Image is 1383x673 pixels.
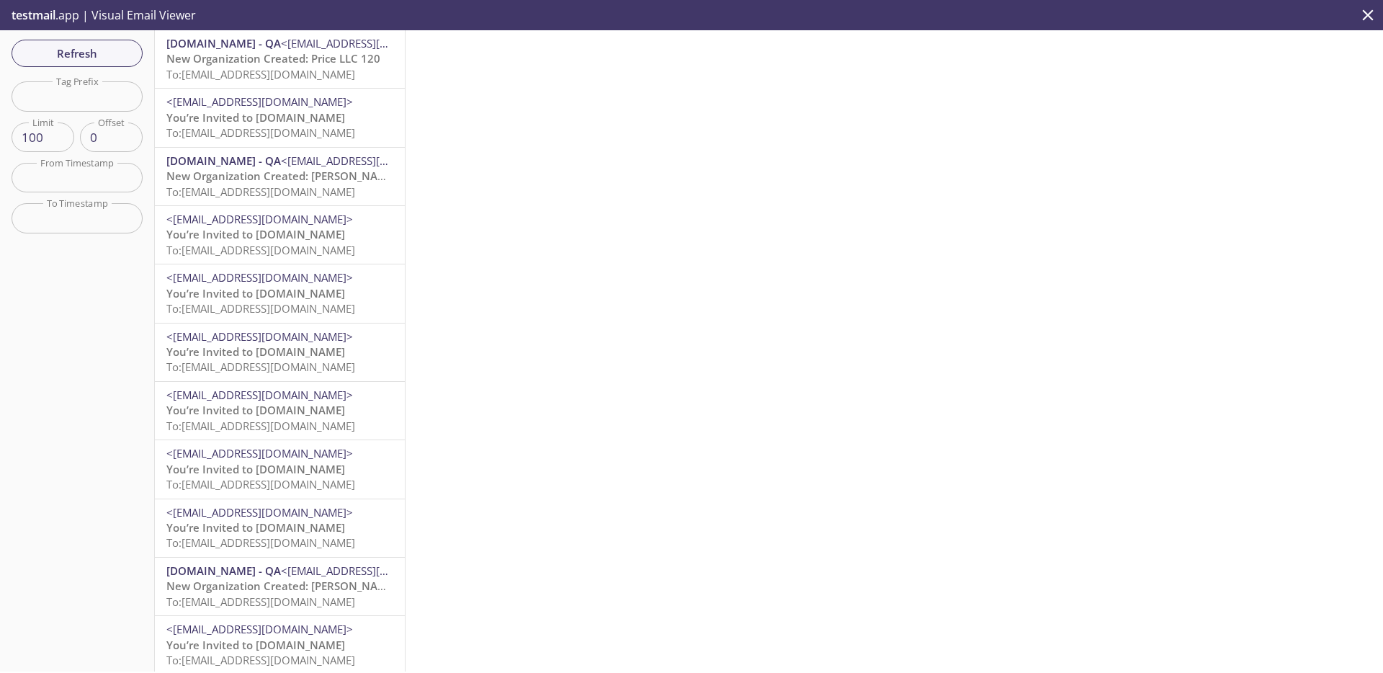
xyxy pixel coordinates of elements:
span: testmail [12,7,55,23]
span: To: [EMAIL_ADDRESS][DOMAIN_NAME] [166,535,355,550]
span: You’re Invited to [DOMAIN_NAME] [166,110,345,125]
div: <[EMAIL_ADDRESS][DOMAIN_NAME]>You’re Invited to [DOMAIN_NAME]To:[EMAIL_ADDRESS][DOMAIN_NAME] [155,324,405,381]
span: <[EMAIL_ADDRESS][DOMAIN_NAME]> [166,329,353,344]
span: New Organization Created: [PERSON_NAME] PLC 939 [166,579,442,593]
span: You’re Invited to [DOMAIN_NAME] [166,462,345,476]
div: <[EMAIL_ADDRESS][DOMAIN_NAME]>You’re Invited to [DOMAIN_NAME]To:[EMAIL_ADDRESS][DOMAIN_NAME] [155,264,405,322]
div: <[EMAIL_ADDRESS][DOMAIN_NAME]>You’re Invited to [DOMAIN_NAME]To:[EMAIL_ADDRESS][DOMAIN_NAME] [155,89,405,146]
span: To: [EMAIL_ADDRESS][DOMAIN_NAME] [166,360,355,374]
span: <[EMAIL_ADDRESS][DOMAIN_NAME]> [166,622,353,636]
span: [DOMAIN_NAME] - QA [166,153,281,168]
div: <[EMAIL_ADDRESS][DOMAIN_NAME]>You’re Invited to [DOMAIN_NAME]To:[EMAIL_ADDRESS][DOMAIN_NAME] [155,206,405,264]
button: Refresh [12,40,143,67]
div: <[EMAIL_ADDRESS][DOMAIN_NAME]>You’re Invited to [DOMAIN_NAME]To:[EMAIL_ADDRESS][DOMAIN_NAME] [155,382,405,440]
span: You’re Invited to [DOMAIN_NAME] [166,520,345,535]
span: To: [EMAIL_ADDRESS][DOMAIN_NAME] [166,184,355,199]
span: [DOMAIN_NAME] - QA [166,563,281,578]
span: To: [EMAIL_ADDRESS][DOMAIN_NAME] [166,477,355,491]
span: You’re Invited to [DOMAIN_NAME] [166,227,345,241]
span: <[EMAIL_ADDRESS][DOMAIN_NAME]> [166,446,353,460]
div: [DOMAIN_NAME] - QA<[EMAIL_ADDRESS][DOMAIN_NAME]>New Organization Created: [PERSON_NAME] PLC 939To... [155,558,405,615]
span: To: [EMAIL_ADDRESS][DOMAIN_NAME] [166,301,355,316]
span: You’re Invited to [DOMAIN_NAME] [166,403,345,417]
div: [DOMAIN_NAME] - QA<[EMAIL_ADDRESS][DOMAIN_NAME]>New Organization Created: [PERSON_NAME] 985To:[EM... [155,148,405,205]
div: <[EMAIL_ADDRESS][DOMAIN_NAME]>You’re Invited to [DOMAIN_NAME]To:[EMAIL_ADDRESS][DOMAIN_NAME] [155,440,405,498]
span: <[EMAIL_ADDRESS][DOMAIN_NAME]> [166,505,353,520]
div: <[EMAIL_ADDRESS][DOMAIN_NAME]>You’re Invited to [DOMAIN_NAME]To:[EMAIL_ADDRESS][DOMAIN_NAME] [155,499,405,557]
span: <[EMAIL_ADDRESS][DOMAIN_NAME]> [166,94,353,109]
span: You’re Invited to [DOMAIN_NAME] [166,286,345,300]
span: New Organization Created: Price LLC 120 [166,51,380,66]
span: To: [EMAIL_ADDRESS][DOMAIN_NAME] [166,419,355,433]
span: [DOMAIN_NAME] - QA [166,36,281,50]
span: You’re Invited to [DOMAIN_NAME] [166,638,345,652]
span: To: [EMAIL_ADDRESS][DOMAIN_NAME] [166,594,355,609]
span: To: [EMAIL_ADDRESS][DOMAIN_NAME] [166,653,355,667]
span: You’re Invited to [DOMAIN_NAME] [166,344,345,359]
span: Refresh [23,44,131,63]
div: [DOMAIN_NAME] - QA<[EMAIL_ADDRESS][DOMAIN_NAME]>New Organization Created: Price LLC 120To:[EMAIL_... [155,30,405,88]
span: New Organization Created: [PERSON_NAME] 985 [166,169,419,183]
span: To: [EMAIL_ADDRESS][DOMAIN_NAME] [166,125,355,140]
span: <[EMAIL_ADDRESS][DOMAIN_NAME]> [166,212,353,226]
span: <[EMAIL_ADDRESS][DOMAIN_NAME]> [166,388,353,402]
span: <[EMAIL_ADDRESS][DOMAIN_NAME]> [166,270,353,285]
span: To: [EMAIL_ADDRESS][DOMAIN_NAME] [166,67,355,81]
span: <[EMAIL_ADDRESS][DOMAIN_NAME]> [281,36,467,50]
span: <[EMAIL_ADDRESS][DOMAIN_NAME]> [281,153,467,168]
span: <[EMAIL_ADDRESS][DOMAIN_NAME]> [281,563,467,578]
span: To: [EMAIL_ADDRESS][DOMAIN_NAME] [166,243,355,257]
